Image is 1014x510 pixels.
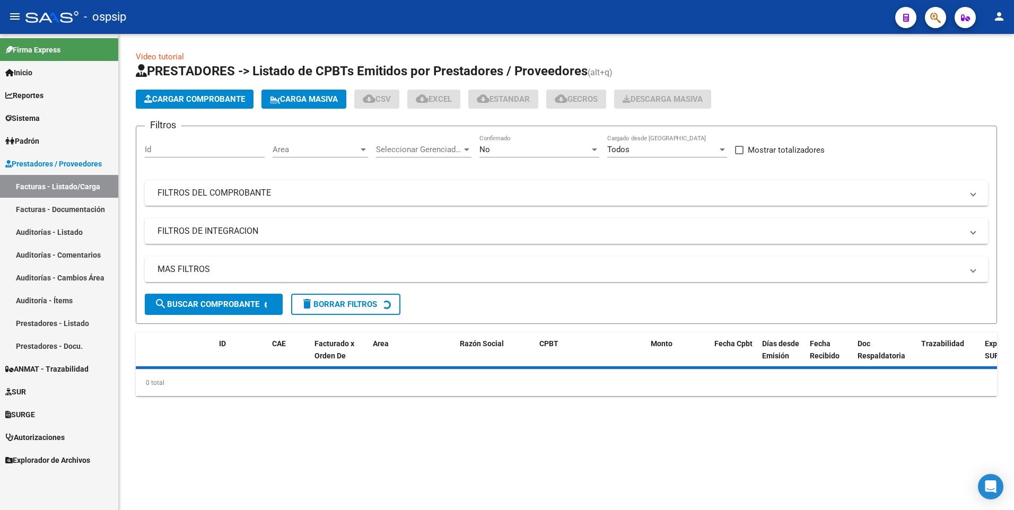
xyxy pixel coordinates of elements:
mat-icon: menu [8,10,21,23]
span: Días desde Emisión [762,339,799,360]
mat-icon: cloud_download [477,92,489,105]
mat-icon: search [154,297,167,310]
span: EXCEL [416,94,452,104]
button: Buscar Comprobante [145,294,283,315]
h3: Filtros [145,118,181,133]
span: CPBT [539,339,558,348]
span: Fecha Cpbt [714,339,753,348]
mat-icon: cloud_download [555,92,567,105]
datatable-header-cell: Monto [646,332,710,379]
mat-expansion-panel-header: FILTROS DE INTEGRACION [145,218,988,244]
span: Firma Express [5,44,60,56]
mat-icon: cloud_download [416,92,429,105]
span: Razón Social [460,339,504,348]
mat-icon: delete [301,297,313,310]
datatable-header-cell: Fecha Recibido [806,332,853,379]
span: Doc Respaldatoria [858,339,905,360]
span: Facturado x Orden De [314,339,354,360]
datatable-header-cell: CPBT [535,332,646,379]
span: Prestadores / Proveedores [5,158,102,170]
mat-panel-title: FILTROS DEL COMPROBANTE [158,187,963,199]
app-download-masive: Descarga masiva de comprobantes (adjuntos) [614,90,711,109]
mat-expansion-panel-header: MAS FILTROS [145,257,988,282]
span: Todos [607,145,630,154]
span: Buscar Comprobante [154,300,259,309]
span: CSV [363,94,391,104]
button: EXCEL [407,90,460,109]
span: (alt+q) [588,67,613,77]
span: Padrón [5,135,39,147]
span: SURGE [5,409,35,420]
datatable-header-cell: ID [215,332,268,379]
button: Cargar Comprobante [136,90,253,109]
div: Open Intercom Messenger [978,474,1003,499]
mat-expansion-panel-header: FILTROS DEL COMPROBANTE [145,180,988,206]
button: Borrar Filtros [291,294,400,315]
span: Mostrar totalizadores [748,144,825,156]
span: Autorizaciones [5,432,65,443]
span: Gecros [555,94,598,104]
mat-panel-title: MAS FILTROS [158,263,963,275]
span: Area [373,339,389,348]
div: 0 total [136,370,997,396]
datatable-header-cell: Doc Respaldatoria [853,332,917,379]
span: Borrar Filtros [301,300,377,309]
span: CAE [272,339,286,348]
span: Cargar Comprobante [144,94,245,104]
span: SUR [5,386,26,398]
span: Monto [651,339,672,348]
span: Area [273,145,359,154]
button: Estandar [468,90,538,109]
span: Estandar [477,94,530,104]
mat-panel-title: FILTROS DE INTEGRACION [158,225,963,237]
span: ANMAT - Trazabilidad [5,363,89,375]
datatable-header-cell: CAE [268,332,310,379]
span: Descarga Masiva [623,94,703,104]
mat-icon: cloud_download [363,92,375,105]
span: - ospsip [84,5,126,29]
button: CSV [354,90,399,109]
a: Video tutorial [136,52,184,61]
span: Trazabilidad [921,339,964,348]
datatable-header-cell: Días desde Emisión [758,332,806,379]
datatable-header-cell: Trazabilidad [917,332,981,379]
span: Seleccionar Gerenciador [376,145,462,154]
button: Gecros [546,90,606,109]
span: No [479,145,490,154]
datatable-header-cell: Facturado x Orden De [310,332,369,379]
span: Fecha Recibido [810,339,840,360]
span: Explorador de Archivos [5,454,90,466]
datatable-header-cell: Razón Social [456,332,535,379]
button: Descarga Masiva [614,90,711,109]
mat-icon: person [993,10,1006,23]
span: Inicio [5,67,32,78]
span: Reportes [5,90,43,101]
span: Sistema [5,112,40,124]
span: Carga Masiva [270,94,338,104]
span: ID [219,339,226,348]
button: Carga Masiva [261,90,346,109]
datatable-header-cell: Fecha Cpbt [710,332,758,379]
datatable-header-cell: Area [369,332,440,379]
span: PRESTADORES -> Listado de CPBTs Emitidos por Prestadores / Proveedores [136,64,588,78]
